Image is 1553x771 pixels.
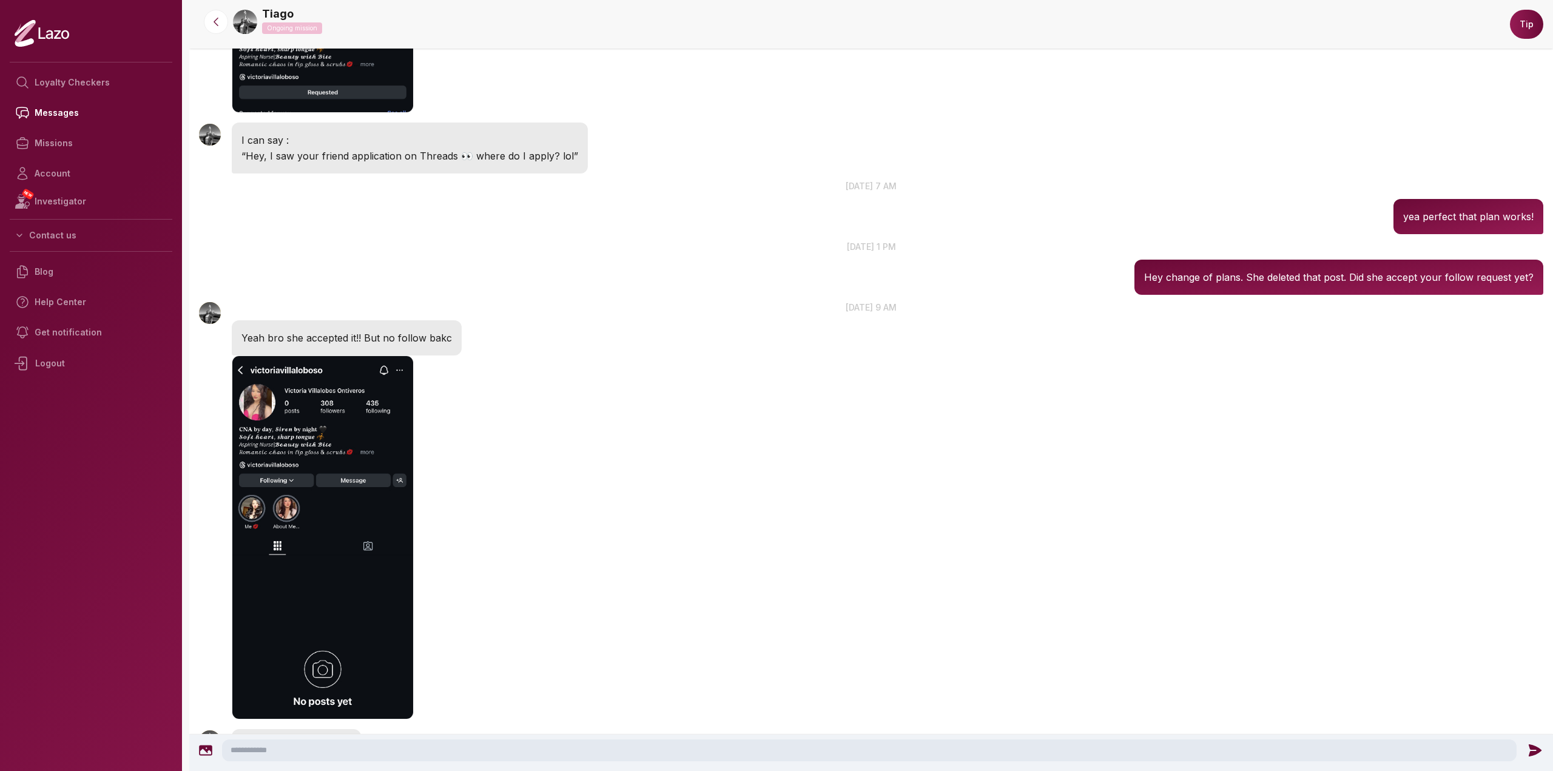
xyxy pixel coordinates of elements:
p: I can say : [241,132,578,148]
a: Help Center [10,287,172,317]
button: Contact us [10,224,172,246]
a: Messages [10,98,172,128]
a: NEWInvestigator [10,189,172,214]
p: [DATE] 7 am [189,180,1553,192]
a: Missions [10,128,172,158]
p: “Hey, I saw your friend application on Threads 👀 where do I apply? lol” [241,148,578,164]
a: Account [10,158,172,189]
p: Hey change of plans. She deleted that post. Did she accept your follow request yet? [1144,269,1534,285]
button: Tip [1510,10,1543,39]
span: NEW [21,188,35,200]
img: User avatar [199,124,221,146]
p: yea perfect that plan works! [1403,209,1534,224]
p: Yeah bro she accepted it!! But no follow bakc [241,330,452,346]
a: Loyalty Checkers [10,67,172,98]
a: Tiago [262,5,294,22]
img: User avatar [199,730,221,752]
a: Blog [10,257,172,287]
p: [DATE] 9 am [189,301,1553,314]
p: [DATE] 1 pm [189,240,1553,253]
a: Get notification [10,317,172,348]
div: Logout [10,348,172,379]
img: dcaf1818-ca8d-4ccf-9429-b343b998978c [233,10,257,34]
p: Ongoing mission [262,22,322,34]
